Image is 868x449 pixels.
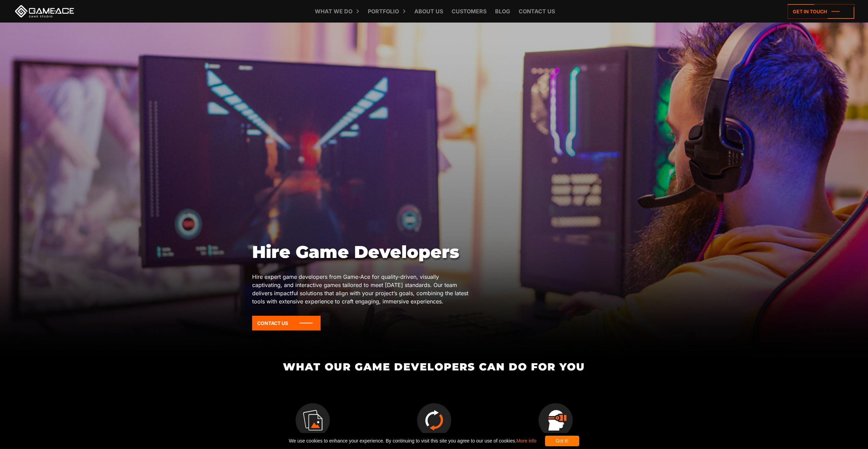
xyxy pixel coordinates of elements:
h2: What Our Game Developers Can Do for You [252,361,616,372]
p: Hire expert game developers from Game-Ace for quality-driven, visually captivating, and interacti... [252,273,470,305]
a: Contact Us [252,316,321,330]
a: More info [516,438,536,444]
a: Get in touch [788,4,854,19]
img: AR/VR Game Development [539,403,573,437]
img: Full-Сycle Development [417,403,451,437]
span: We use cookies to enhance your experience. By continuing to visit this site you agree to our use ... [289,436,536,446]
img: Game Prototyping [296,403,330,437]
h1: Hire Game Developers [252,242,470,262]
div: Got it! [545,436,579,446]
